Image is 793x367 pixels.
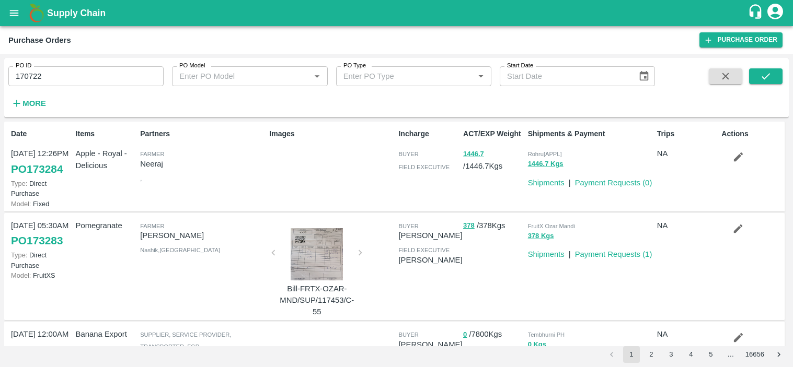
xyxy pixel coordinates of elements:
[11,200,31,208] span: Model:
[11,250,72,270] p: Direct Purchase
[722,350,739,360] div: …
[463,148,524,172] p: / 1446.7 Kgs
[269,128,394,139] p: Images
[398,223,418,229] span: buyer
[398,164,450,170] span: field executive
[463,220,475,232] button: 378
[623,346,640,363] button: page 1
[528,179,565,187] a: Shipments
[699,32,783,48] a: Purchase Order
[47,8,106,18] b: Supply Chain
[140,247,220,253] span: Nashik , [GEOGRAPHIC_DATA]
[528,339,546,351] button: 0 Kgs
[657,148,718,159] p: NA
[398,332,418,338] span: buyer
[8,66,164,86] input: Enter PO ID
[766,2,785,24] div: account of current user
[140,230,265,241] p: [PERSON_NAME]
[11,179,72,198] p: Direct Purchase
[26,3,47,23] img: logo
[602,346,789,363] nav: pagination navigation
[22,99,46,108] strong: More
[11,128,72,139] p: Date
[398,151,418,157] span: buyer
[11,270,72,280] p: FruitXS
[278,283,356,318] p: Bill-FRTX-OZAR-MND/SUP/117453/C-55
[463,328,524,340] p: / 7800 Kgs
[47,6,748,20] a: Supply Chain
[398,230,462,241] p: [PERSON_NAME]
[11,160,63,179] a: PO173284
[11,148,72,159] p: [DATE] 12:26PM
[463,329,467,341] button: 0
[310,69,324,83] button: Open
[575,179,652,187] a: Payment Requests (0)
[76,220,136,231] p: Pomegranate
[528,223,575,229] span: FruitX Ozar Mandi
[76,128,136,139] p: Items
[76,148,136,171] p: Apple - Royal - Delicious
[565,173,571,188] div: |
[683,346,699,363] button: Go to page 4
[463,128,524,139] p: ACT/EXP Weight
[463,148,484,160] button: 1446.7
[748,4,766,22] div: customer-support
[742,346,767,363] button: Go to page 16656
[8,94,49,112] button: More
[140,151,164,157] span: Farmer
[771,346,787,363] button: Go to next page
[398,254,462,266] p: [PERSON_NAME]
[721,128,782,139] p: Actions
[140,175,142,182] span: ,
[11,231,63,250] a: PO173283
[463,220,524,232] p: / 378 Kgs
[528,332,565,338] span: Tembhurni PH
[575,250,652,258] a: Payment Requests (1)
[2,1,26,25] button: open drawer
[343,62,366,70] label: PO Type
[140,332,231,349] span: Supplier, Service Provider, Transporter, FGP
[398,339,462,350] p: [PERSON_NAME]
[528,230,554,242] button: 378 Kgs
[528,250,565,258] a: Shipments
[179,62,205,70] label: PO Model
[76,328,136,340] p: Banana Export
[634,66,654,86] button: Choose date
[8,33,71,47] div: Purchase Orders
[11,251,27,259] span: Type:
[507,62,533,70] label: Start Date
[140,128,265,139] p: Partners
[11,328,72,340] p: [DATE] 12:00AM
[175,69,293,83] input: Enter PO Model
[140,158,265,170] p: Neeraj
[11,340,63,359] a: PO173282
[500,66,630,86] input: Start Date
[11,180,27,187] span: Type:
[657,220,718,231] p: NA
[657,128,718,139] p: Trips
[528,151,562,157] span: Rohru[APPL]
[643,346,660,363] button: Go to page 2
[528,158,564,170] button: 1446.7 Kgs
[474,69,488,83] button: Open
[657,328,718,340] p: NA
[703,346,719,363] button: Go to page 5
[11,220,72,231] p: [DATE] 05:30AM
[339,69,457,83] input: Enter PO Type
[16,62,31,70] label: PO ID
[565,244,571,260] div: |
[663,346,680,363] button: Go to page 3
[528,128,653,139] p: Shipments & Payment
[398,247,450,253] span: field executive
[140,223,164,229] span: Farmer
[398,128,459,139] p: Incharge
[11,271,31,279] span: Model:
[11,199,72,209] p: Fixed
